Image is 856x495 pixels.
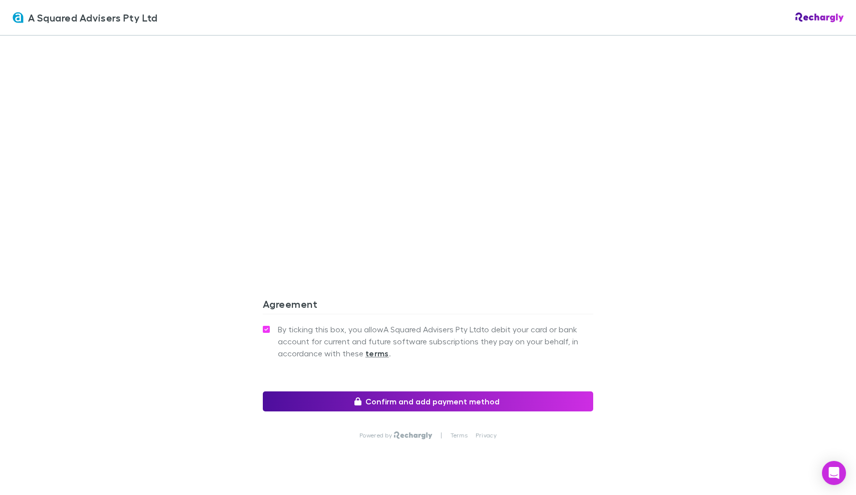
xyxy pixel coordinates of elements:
a: Terms [451,431,468,439]
button: Confirm and add payment method [263,391,593,411]
img: A Squared Advisers Pty Ltd's Logo [12,12,24,24]
span: By ticking this box, you allow A Squared Advisers Pty Ltd to debit your card or bank account for ... [278,323,593,359]
h3: Agreement [263,298,593,314]
iframe: Secure address input frame [261,21,595,251]
strong: terms [365,348,389,358]
p: Powered by [359,431,394,439]
p: | [441,431,442,439]
div: Open Intercom Messenger [822,461,846,485]
a: Privacy [476,431,497,439]
span: A Squared Advisers Pty Ltd [28,10,158,25]
img: Rechargly Logo [795,13,844,23]
img: Rechargly Logo [394,431,433,439]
